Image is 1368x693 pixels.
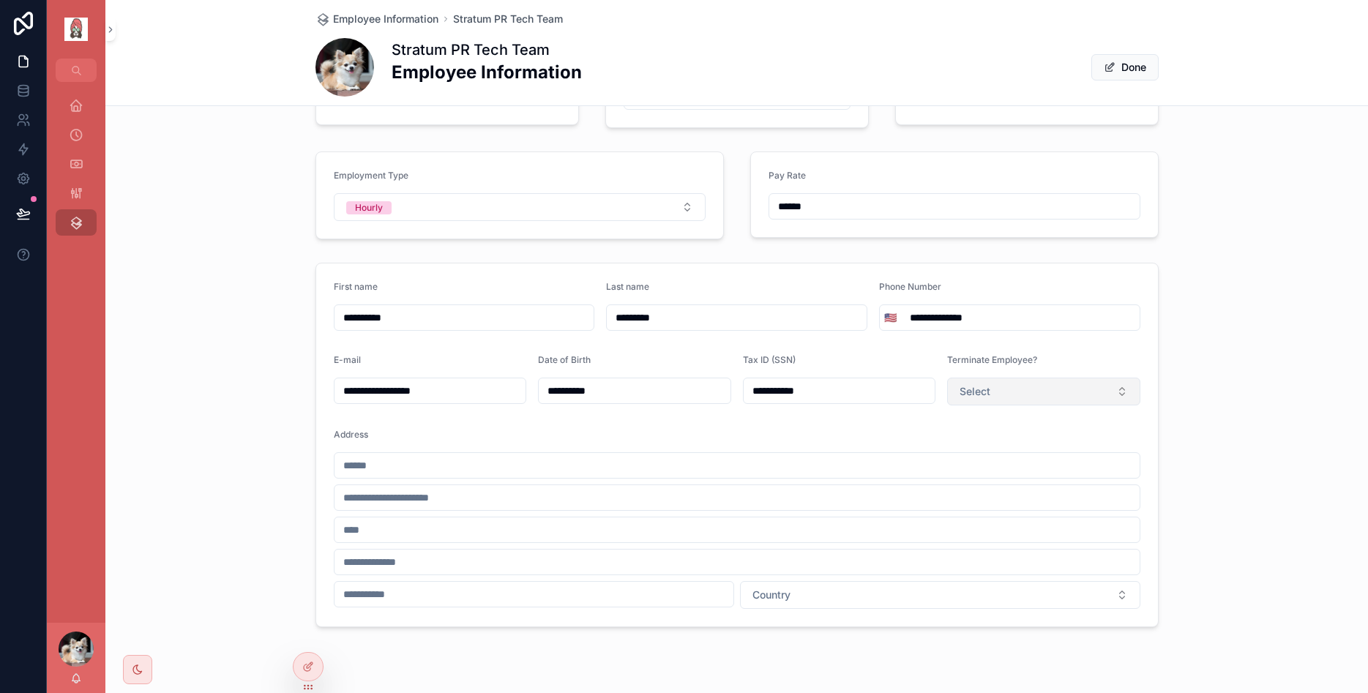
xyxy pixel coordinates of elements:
[538,354,591,365] span: Date of Birth
[392,40,582,60] h1: Stratum PR Tech Team
[1091,54,1159,80] button: Done
[334,281,378,292] span: First name
[947,354,1037,365] span: Terminate Employee?
[743,354,796,365] span: Tax ID (SSN)
[333,12,438,26] span: Employee Information
[947,378,1140,405] button: Select Button
[334,170,408,181] span: Employment Type
[315,12,438,26] a: Employee Information
[752,588,790,602] span: Country
[64,18,88,41] img: App logo
[606,281,649,292] span: Last name
[334,354,361,365] span: E-mail
[334,429,368,440] span: Address
[879,281,941,292] span: Phone Number
[47,82,105,255] div: scrollable content
[392,60,582,84] h2: Employee Information
[960,384,990,399] span: Select
[769,170,806,181] span: Pay Rate
[334,193,706,221] button: Select Button
[355,201,383,214] div: Hourly
[453,12,563,26] a: Stratum PR Tech Team
[740,581,1140,609] button: Select Button
[880,304,901,331] button: Select Button
[884,310,897,325] span: 🇺🇸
